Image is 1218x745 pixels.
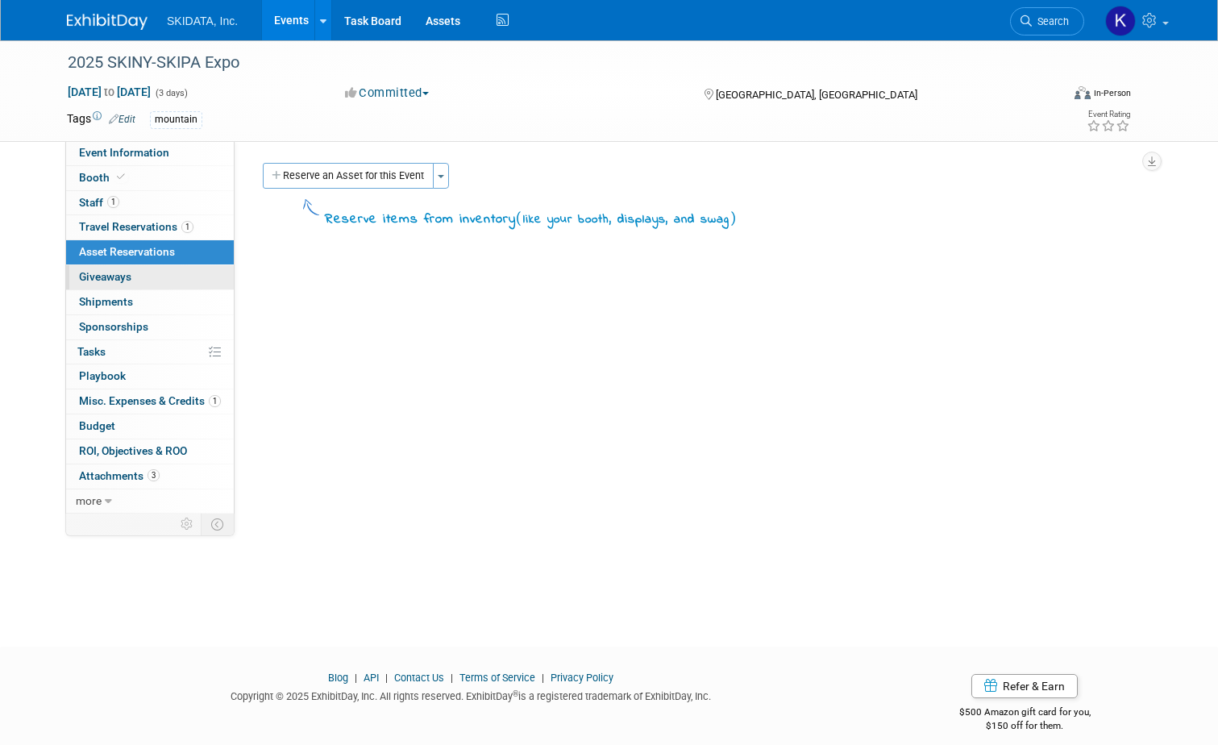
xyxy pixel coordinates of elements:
[66,389,234,414] a: Misc. Expenses & Credits1
[109,114,135,125] a: Edit
[66,439,234,464] a: ROI, Objectives & ROO
[79,320,148,333] span: Sponsorships
[67,685,874,704] div: Copyright © 2025 ExhibitDay, Inc. All rights reserved. ExhibitDay is a registered trademark of Ex...
[76,494,102,507] span: more
[66,215,234,239] a: Travel Reservations1
[898,695,1151,732] div: $500 Amazon gift card for you,
[79,469,160,482] span: Attachments
[394,672,444,684] a: Contact Us
[79,295,133,308] span: Shipments
[148,469,160,481] span: 3
[79,220,193,233] span: Travel Reservations
[77,345,106,358] span: Tasks
[67,14,148,30] img: ExhibitDay
[898,719,1151,733] div: $150 off for them.
[79,270,131,283] span: Giveaways
[523,210,730,228] span: like your booth, displays, and swag
[181,221,193,233] span: 1
[79,444,187,457] span: ROI, Objectives & ROO
[974,84,1131,108] div: Event Format
[79,146,169,159] span: Event Information
[66,240,234,264] a: Asset Reservations
[79,245,175,258] span: Asset Reservations
[66,166,234,190] a: Booth
[117,173,125,181] i: Booth reservation complete
[328,672,348,684] a: Blog
[79,394,221,407] span: Misc. Expenses & Credits
[107,196,119,208] span: 1
[173,514,202,535] td: Personalize Event Tab Strip
[102,85,117,98] span: to
[167,15,238,27] span: SKIDATA, Inc.
[66,191,234,215] a: Staff1
[67,110,135,129] td: Tags
[516,210,523,226] span: (
[716,89,917,101] span: [GEOGRAPHIC_DATA], [GEOGRAPHIC_DATA]
[79,369,126,382] span: Playbook
[730,210,737,226] span: )
[66,141,234,165] a: Event Information
[66,265,234,289] a: Giveaways
[209,395,221,407] span: 1
[513,689,518,698] sup: ®
[971,674,1078,698] a: Refer & Earn
[202,514,235,535] td: Toggle Event Tabs
[66,414,234,439] a: Budget
[150,111,202,128] div: mountain
[66,315,234,339] a: Sponsorships
[62,48,1041,77] div: 2025 SKINY-SKIPA Expo
[381,672,392,684] span: |
[364,672,379,684] a: API
[459,672,535,684] a: Terms of Service
[551,672,613,684] a: Privacy Policy
[66,290,234,314] a: Shipments
[1075,86,1091,99] img: Format-Inperson.png
[66,489,234,514] a: more
[538,672,548,684] span: |
[154,88,188,98] span: (3 days)
[66,364,234,389] a: Playbook
[67,85,152,99] span: [DATE] [DATE]
[263,163,434,189] button: Reserve an Asset for this Event
[1093,87,1131,99] div: In-Person
[1087,110,1130,119] div: Event Rating
[66,464,234,489] a: Attachments3
[1105,6,1136,36] img: Kim Masoner
[351,672,361,684] span: |
[325,208,737,230] div: Reserve items from inventory
[447,672,457,684] span: |
[339,85,435,102] button: Committed
[79,171,128,184] span: Booth
[66,340,234,364] a: Tasks
[79,196,119,209] span: Staff
[1032,15,1069,27] span: Search
[1010,7,1084,35] a: Search
[79,419,115,432] span: Budget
